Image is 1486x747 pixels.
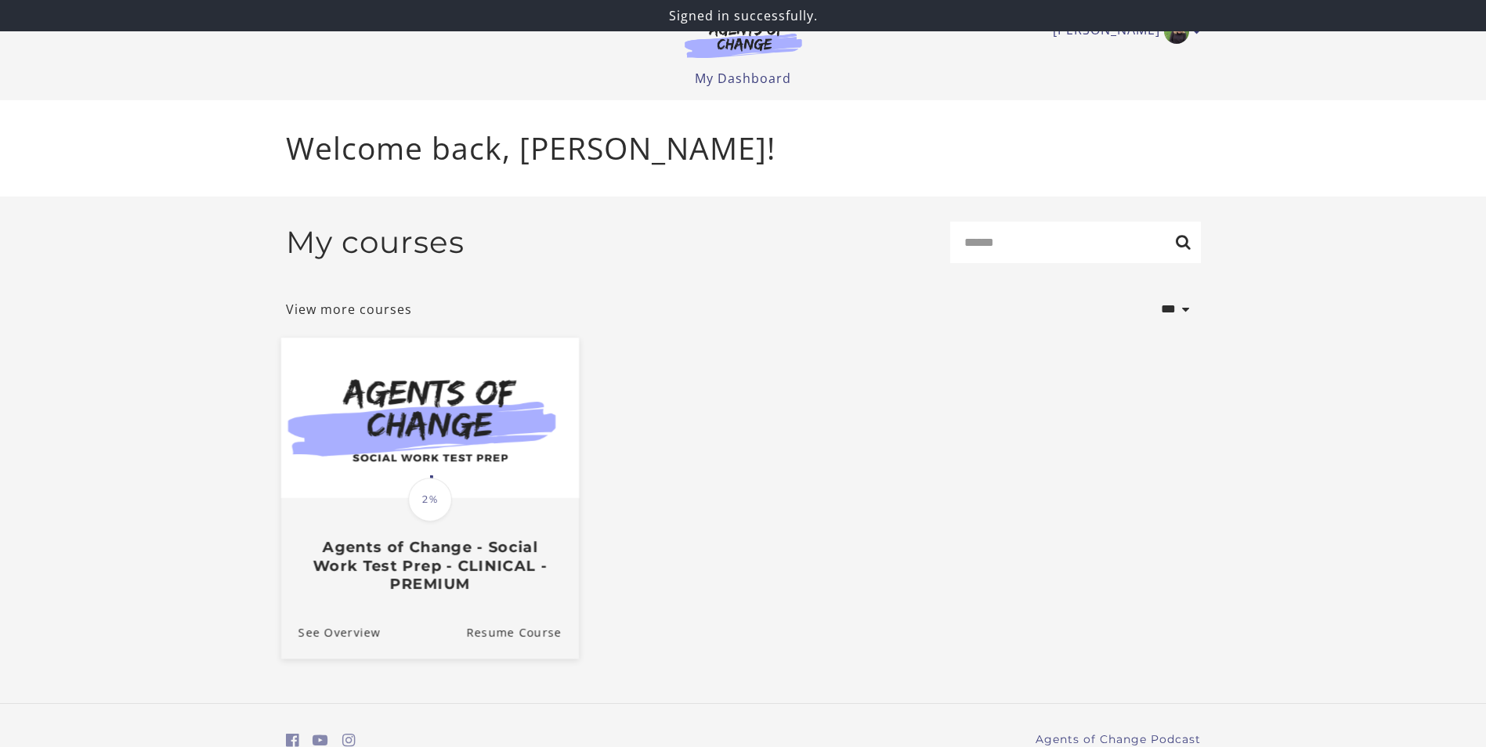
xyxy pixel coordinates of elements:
p: Signed in successfully. [6,6,1480,25]
h2: My courses [286,224,465,261]
a: Agents of Change - Social Work Test Prep - CLINICAL - PREMIUM: See Overview [280,605,380,658]
a: Agents of Change - Social Work Test Prep - CLINICAL - PREMIUM: Resume Course [466,605,579,658]
a: My Dashboard [695,70,791,87]
span: 2% [408,478,452,521]
img: Agents of Change Logo [668,22,819,58]
a: Toggle menu [1053,19,1193,44]
h3: Agents of Change - Social Work Test Prep - CLINICAL - PREMIUM [298,538,561,593]
a: View more courses [286,300,412,319]
p: Welcome back, [PERSON_NAME]! [286,125,1201,171]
